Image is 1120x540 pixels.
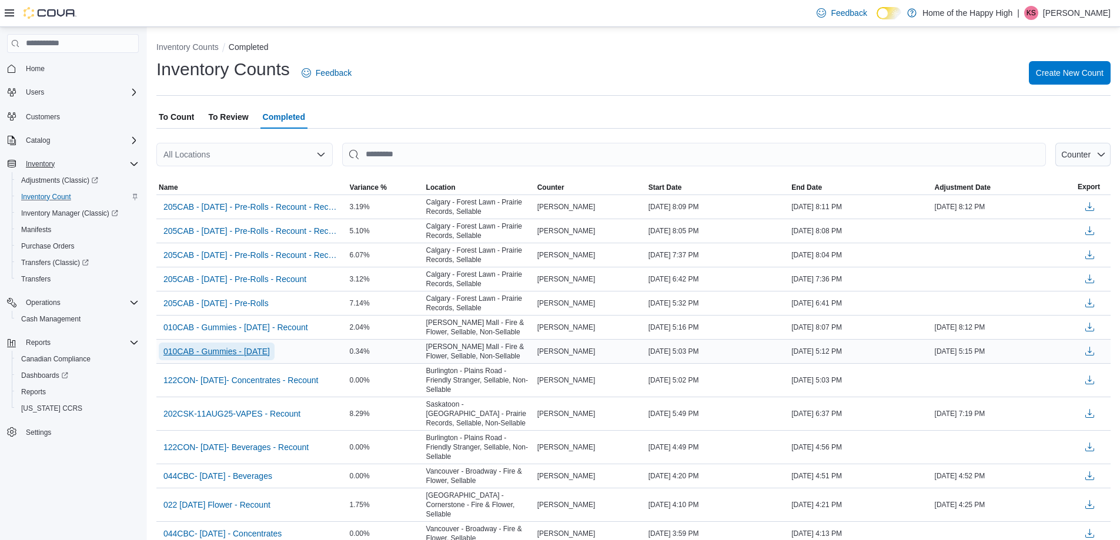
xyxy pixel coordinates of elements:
div: 3.12% [347,272,424,286]
div: 2.04% [347,320,424,334]
a: Dashboards [12,367,143,384]
span: 205CAB - [DATE] - Pre-Rolls - Recount [163,273,306,285]
button: Reports [2,334,143,351]
div: 5.10% [347,224,424,238]
span: Adjustments (Classic) [16,173,139,187]
span: 044CBC- [DATE] - Beverages [163,470,272,482]
div: Calgary - Forest Lawn - Prairie Records, Sellable [424,219,535,243]
span: [PERSON_NAME] [537,375,596,385]
a: Transfers (Classic) [16,256,93,270]
div: Burlington - Plains Road - Friendly Stranger, Sellable, Non-Sellable [424,431,535,464]
span: Adjustment Date [935,183,991,192]
a: Feedback [812,1,871,25]
a: Manifests [16,223,56,237]
span: To Review [208,105,248,129]
span: Operations [21,296,139,310]
div: 7.14% [347,296,424,310]
span: Export [1078,182,1100,192]
span: Counter [1061,150,1091,159]
span: [PERSON_NAME] [537,202,596,212]
span: [PERSON_NAME] [537,409,596,418]
button: Reports [21,336,55,350]
button: Users [2,84,143,100]
span: Transfers [21,274,51,284]
a: Inventory Count [16,190,76,204]
span: [US_STATE] CCRS [21,404,82,413]
div: [DATE] 5:49 PM [646,407,789,421]
div: [DATE] 4:21 PM [789,498,932,512]
button: Reports [12,384,143,400]
div: 0.00% [347,373,424,387]
span: Dark Mode [877,19,877,20]
a: Transfers (Classic) [12,254,143,271]
div: Kaysi Strome [1024,6,1038,20]
a: Purchase Orders [16,239,79,253]
div: [DATE] 4:49 PM [646,440,789,454]
span: Reports [21,387,46,397]
span: Completed [263,105,305,129]
span: 022 [DATE] Flower - Recount [163,499,270,511]
div: Calgary - Forest Lawn - Prairie Records, Sellable [424,195,535,219]
div: [DATE] 8:08 PM [789,224,932,238]
span: Dashboards [16,368,139,383]
span: 010CAB - Gummies - [DATE] - Recount [163,321,308,333]
span: Purchase Orders [21,242,75,251]
span: Inventory [26,159,55,169]
span: Manifests [16,223,139,237]
span: 010CAB - Gummies - [DATE] [163,346,270,357]
span: Purchase Orders [16,239,139,253]
span: To Count [159,105,194,129]
nav: An example of EuiBreadcrumbs [156,41,1111,55]
span: Reports [21,336,139,350]
span: Customers [21,109,139,123]
span: Transfers (Classic) [21,258,89,267]
div: Calgary - Forest Lawn - Prairie Records, Sellable [424,291,535,315]
button: Counter [535,180,646,194]
div: [DATE] 8:12 PM [932,200,1075,214]
span: [PERSON_NAME] [537,274,596,284]
button: Counter [1055,143,1111,166]
button: 010CAB - Gummies - [DATE] [159,343,275,360]
span: 205CAB - [DATE] - Pre-Rolls [163,297,269,309]
img: Cova [24,7,76,19]
button: Catalog [21,133,55,147]
p: Home of the Happy High [922,6,1012,20]
button: 205CAB - [DATE] - Pre-Rolls - Recount - Recount - Recount [159,222,345,240]
button: 205CAB - [DATE] - Pre-Rolls - Recount [159,270,311,288]
a: Inventory Manager (Classic) [16,206,123,220]
div: 0.00% [347,469,424,483]
span: Settings [26,428,51,437]
div: 6.07% [347,248,424,262]
div: [DATE] 8:12 PM [932,320,1075,334]
div: Calgary - Forest Lawn - Prairie Records, Sellable [424,243,535,267]
span: 122CON- [DATE]- Concentrates - Recount [163,374,319,386]
span: Dashboards [21,371,68,380]
div: [DATE] 4:51 PM [789,469,932,483]
div: [DATE] 8:05 PM [646,224,789,238]
div: [DATE] 7:37 PM [646,248,789,262]
span: Operations [26,298,61,307]
button: Variance % [347,180,424,194]
button: Start Date [646,180,789,194]
div: [DATE] 5:03 PM [646,344,789,358]
button: Inventory [2,156,143,172]
div: [DATE] 5:12 PM [789,344,932,358]
span: Cash Management [16,312,139,326]
button: [US_STATE] CCRS [12,400,143,417]
div: Calgary - Forest Lawn - Prairie Records, Sellable [424,267,535,291]
span: [PERSON_NAME] [537,226,596,236]
a: Adjustments (Classic) [12,172,143,189]
button: Operations [2,294,143,311]
span: Home [21,61,139,76]
span: Reports [26,338,51,347]
button: Completed [229,42,269,52]
button: Adjustment Date [932,180,1075,194]
span: Location [426,183,456,192]
span: Washington CCRS [16,401,139,415]
a: Adjustments (Classic) [16,173,103,187]
span: 205CAB - [DATE] - Pre-Rolls - Recount - Recount - Recount - Recount [163,201,340,213]
span: Transfers [16,272,139,286]
a: Customers [21,110,65,124]
div: [DATE] 6:37 PM [789,407,932,421]
a: Dashboards [16,368,73,383]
